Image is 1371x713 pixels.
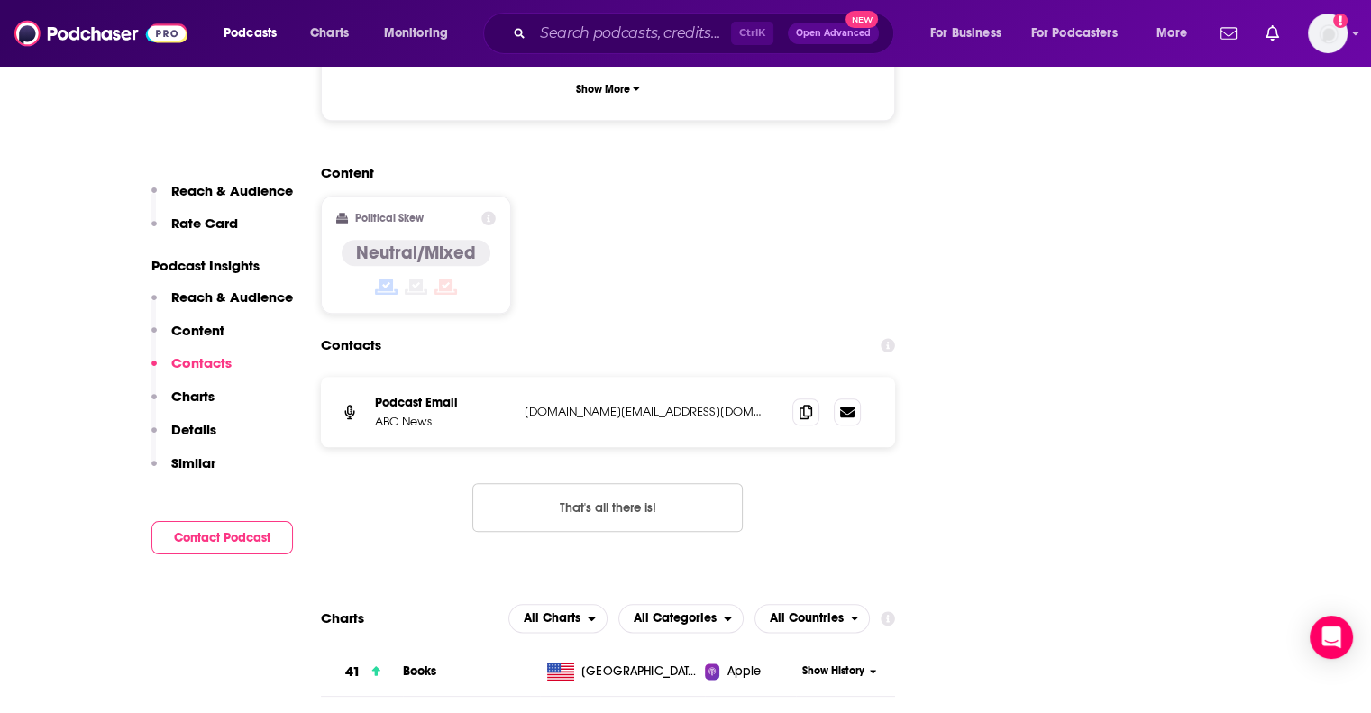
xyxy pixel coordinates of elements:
[508,604,608,633] button: open menu
[171,388,215,405] p: Charts
[321,609,364,626] h2: Charts
[472,483,743,532] button: Nothing here.
[618,604,744,633] button: open menu
[788,23,879,44] button: Open AdvancedNew
[355,212,424,224] h2: Political Skew
[151,388,215,421] button: Charts
[356,242,476,264] h4: Neutral/Mixed
[336,72,881,105] button: Show More
[796,29,871,38] span: Open Advanced
[618,604,744,633] h2: Categories
[151,322,224,355] button: Content
[151,521,293,554] button: Contact Podcast
[171,421,216,438] p: Details
[384,21,448,46] span: Monitoring
[224,21,277,46] span: Podcasts
[345,662,361,682] h3: 41
[1333,14,1348,28] svg: Add a profile image
[171,354,232,371] p: Contacts
[151,354,232,388] button: Contacts
[171,454,215,471] p: Similar
[1213,18,1244,49] a: Show notifications dropdown
[151,421,216,454] button: Details
[1144,19,1210,48] button: open menu
[705,663,796,681] a: Apple
[298,19,360,48] a: Charts
[576,83,630,96] p: Show More
[731,22,773,45] span: Ctrl K
[1019,19,1144,48] button: open menu
[508,604,608,633] h2: Platforms
[1308,14,1348,53] img: User Profile
[321,647,403,697] a: 41
[171,288,293,306] p: Reach & Audience
[500,13,911,54] div: Search podcasts, credits, & more...
[1310,616,1353,659] div: Open Intercom Messenger
[930,21,1001,46] span: For Business
[802,663,864,679] span: Show History
[371,19,471,48] button: open menu
[634,612,717,625] span: All Categories
[375,395,510,410] p: Podcast Email
[1031,21,1118,46] span: For Podcasters
[310,21,349,46] span: Charts
[151,454,215,488] button: Similar
[151,257,293,274] p: Podcast Insights
[321,164,882,181] h2: Content
[211,19,300,48] button: open menu
[375,414,510,429] p: ABC News
[918,19,1024,48] button: open menu
[533,19,731,48] input: Search podcasts, credits, & more...
[540,663,705,681] a: [GEOGRAPHIC_DATA]
[1308,14,1348,53] span: Logged in as BKusilek
[403,663,437,679] a: Books
[171,182,293,199] p: Reach & Audience
[171,322,224,339] p: Content
[151,215,238,248] button: Rate Card
[754,604,871,633] h2: Countries
[754,604,871,633] button: open menu
[321,328,381,362] h2: Contacts
[14,16,187,50] img: Podchaser - Follow, Share and Rate Podcasts
[151,288,293,322] button: Reach & Audience
[151,182,293,215] button: Reach & Audience
[525,404,763,419] p: [DOMAIN_NAME][EMAIL_ADDRESS][DOMAIN_NAME]
[171,215,238,232] p: Rate Card
[524,612,580,625] span: All Charts
[581,663,699,681] span: United States
[770,612,844,625] span: All Countries
[1156,21,1187,46] span: More
[796,663,882,679] button: Show History
[845,11,878,28] span: New
[727,663,761,681] span: Apple
[1258,18,1286,49] a: Show notifications dropdown
[1308,14,1348,53] button: Show profile menu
